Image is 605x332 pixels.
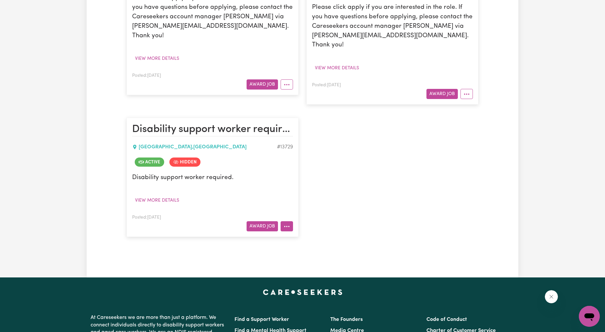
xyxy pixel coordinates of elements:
a: Careseekers home page [263,289,342,294]
a: Code of Conduct [426,317,467,322]
button: Award Job [247,221,278,231]
a: Find a Support Worker [234,317,289,322]
h2: Disability support worker required - Wattle Grove [132,123,293,136]
button: View more details [132,195,182,206]
div: [GEOGRAPHIC_DATA] , [GEOGRAPHIC_DATA] [132,143,277,151]
span: Job is active [135,158,164,167]
button: More options [281,79,293,90]
span: Need any help? [4,5,40,10]
p: Please click apply if you are interested in the role. If you have questions before applying, plea... [312,3,473,50]
iframe: Button to launch messaging window [579,306,600,327]
div: Job ID #13729 [277,143,293,151]
span: Posted: [DATE] [312,83,341,87]
button: View more details [312,63,362,73]
button: Award Job [426,89,458,99]
button: More options [460,89,473,99]
span: Job is hidden [169,158,200,167]
p: Disability support worker required. [132,173,293,183]
iframe: Close message [545,290,558,303]
button: Award Job [247,79,278,90]
span: Posted: [DATE] [132,74,161,78]
button: View more details [132,54,182,64]
a: The Founders [330,317,363,322]
button: More options [281,221,293,231]
span: Posted: [DATE] [132,215,161,220]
